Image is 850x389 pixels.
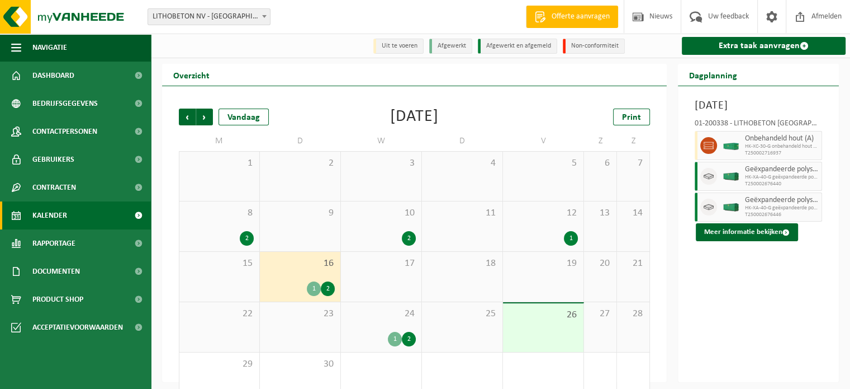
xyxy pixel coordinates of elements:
[32,90,98,118] span: Bedrijfsgegevens
[623,157,644,170] span: 7
[549,11,612,22] span: Offerte aanvragen
[260,131,341,151] td: D
[503,131,584,151] td: V
[185,257,254,270] span: 15
[265,207,335,219] span: 9
[723,142,739,150] img: HK-XC-30-GN-00
[745,181,819,188] span: T250002676440
[745,212,819,218] span: T250002676446
[346,157,416,170] span: 3
[617,131,650,151] td: Z
[388,332,402,346] div: 1
[265,157,335,170] span: 2
[346,207,416,219] span: 10
[745,143,819,150] span: HK-XC-30-G onbehandeld hout (A)
[564,231,578,246] div: 1
[346,308,416,320] span: 24
[402,332,416,346] div: 2
[179,109,196,125] span: Vorige
[307,282,321,296] div: 1
[563,39,625,54] li: Non-conformiteit
[623,308,644,320] span: 28
[745,165,819,174] span: Geëxpandeerde polystyreen (EPS) verpakking (< 1 m² per stuk), recycleerbaar
[696,223,798,241] button: Meer informatie bekijken
[219,109,269,125] div: Vandaag
[584,131,617,151] td: Z
[428,308,497,320] span: 25
[590,157,611,170] span: 6
[32,62,74,90] span: Dashboard
[478,39,557,54] li: Afgewerkt en afgemeld
[622,113,641,122] span: Print
[509,309,578,321] span: 26
[32,285,83,313] span: Product Shop
[526,6,618,28] a: Offerte aanvragen
[745,134,819,143] span: Onbehandeld hout (A)
[723,172,739,181] img: HK-XA-40-GN-00
[148,9,270,25] span: LITHOBETON NV - SNAASKERKE
[613,109,650,125] a: Print
[429,39,472,54] li: Afgewerkt
[185,207,254,219] span: 8
[509,157,578,170] span: 5
[179,131,260,151] td: M
[265,257,335,270] span: 16
[623,207,644,219] span: 14
[682,37,846,55] a: Extra taak aanvragen
[509,207,578,219] span: 12
[590,207,611,219] span: 13
[32,229,75,257] span: Rapportage
[390,109,439,125] div: [DATE]
[695,97,822,114] h3: [DATE]
[32,174,76,201] span: Contracten
[623,257,644,270] span: 21
[428,257,497,270] span: 18
[240,231,254,246] div: 2
[32,313,123,341] span: Acceptatievoorwaarden
[341,131,422,151] td: W
[148,8,270,25] span: LITHOBETON NV - SNAASKERKE
[346,257,416,270] span: 17
[428,157,497,170] span: 4
[428,207,497,219] span: 11
[321,282,335,296] div: 2
[196,109,213,125] span: Volgende
[745,196,819,205] span: Geëxpandeerde polystyreen (EPS) verpakking (< 1 m² per stuk), recycleerbaar
[402,231,416,246] div: 2
[32,201,67,229] span: Kalender
[745,150,819,157] span: T250002716937
[32,118,97,146] span: Contactpersonen
[32,34,67,62] span: Navigatie
[723,203,739,212] img: HK-XA-40-GN-00
[32,146,74,174] span: Gebruikers
[509,257,578,270] span: 19
[162,64,221,86] h2: Overzicht
[745,205,819,212] span: HK-XA-40-G geëxpandeerde polystyreen (EPS) verpakking (< 1 m
[695,120,822,131] div: 01-200338 - LITHOBETON [GEOGRAPHIC_DATA] - [GEOGRAPHIC_DATA]
[265,308,335,320] span: 23
[265,358,335,371] span: 30
[422,131,503,151] td: D
[373,39,424,54] li: Uit te voeren
[185,157,254,170] span: 1
[590,257,611,270] span: 20
[185,358,254,371] span: 29
[32,257,80,285] span: Documenten
[745,174,819,181] span: HK-XA-40-G geëxpandeerde polystyreen (EPS) verpakking (< 1 m
[678,64,748,86] h2: Dagplanning
[185,308,254,320] span: 22
[590,308,611,320] span: 27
